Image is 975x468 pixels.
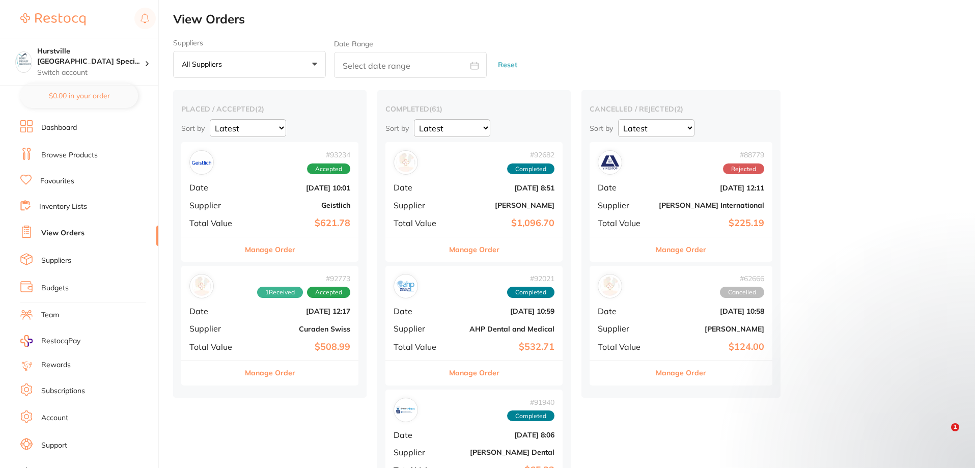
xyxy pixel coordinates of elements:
[385,104,563,114] h2: completed ( 61 )
[396,153,415,172] img: Henry Schein Halas
[41,386,85,396] a: Subscriptions
[598,342,651,351] span: Total Value
[394,342,444,351] span: Total Value
[192,277,211,296] img: Curaden Swiss
[41,441,67,451] a: Support
[20,335,33,347] img: RestocqPay
[16,52,32,68] img: Hurstville Sydney Specialist Periodontics
[394,430,444,439] span: Date
[720,287,764,298] span: Cancelled
[453,431,554,439] b: [DATE] 8:06
[396,277,415,296] img: AHP Dental and Medical
[394,183,444,192] span: Date
[181,266,358,386] div: Curaden Swiss#927731ReceivedAcceptedDate[DATE] 12:17SupplierCuraden SwissTotal Value$508.99Manage...
[598,201,651,210] span: Supplier
[656,361,706,385] button: Manage Order
[39,202,87,212] a: Inventory Lists
[394,307,444,316] span: Date
[37,68,145,78] p: Switch account
[189,342,240,351] span: Total Value
[257,274,350,283] span: # 92773
[453,325,554,333] b: AHP Dental and Medical
[453,201,554,209] b: [PERSON_NAME]
[41,413,68,423] a: Account
[507,398,554,406] span: # 91940
[507,163,554,175] span: Completed
[590,104,772,114] h2: cancelled / rejected ( 2 )
[41,228,85,238] a: View Orders
[656,237,706,262] button: Manage Order
[659,325,764,333] b: [PERSON_NAME]
[507,410,554,422] span: Completed
[181,104,358,114] h2: placed / accepted ( 2 )
[598,218,651,228] span: Total Value
[189,324,240,333] span: Supplier
[930,423,955,448] iframe: Intercom live chat
[248,184,350,192] b: [DATE] 10:01
[182,60,226,69] p: All suppliers
[659,201,764,209] b: [PERSON_NAME] International
[189,218,240,228] span: Total Value
[600,277,620,296] img: Henry Schein Halas
[41,310,59,320] a: Team
[449,361,499,385] button: Manage Order
[307,287,350,298] span: Accepted
[245,237,295,262] button: Manage Order
[659,342,764,352] b: $124.00
[453,218,554,229] b: $1,096.70
[659,307,764,315] b: [DATE] 10:58
[20,13,86,25] img: Restocq Logo
[766,359,970,441] iframe: Intercom notifications message
[590,124,613,133] p: Sort by
[723,151,764,159] span: # 88779
[181,142,358,262] div: Geistlich#93234AcceptedDate[DATE] 10:01SupplierGeistlichTotal Value$621.78Manage Order
[396,400,415,420] img: Erskine Dental
[41,360,71,370] a: Rewards
[173,12,975,26] h2: View Orders
[20,335,80,347] a: RestocqPay
[598,307,651,316] span: Date
[20,84,138,108] button: $0.00 in your order
[951,423,959,431] span: 1
[598,183,651,192] span: Date
[659,184,764,192] b: [DATE] 12:11
[248,218,350,229] b: $621.78
[453,448,554,456] b: [PERSON_NAME] Dental
[248,201,350,209] b: Geistlich
[334,52,487,78] input: Select date range
[41,256,71,266] a: Suppliers
[41,123,77,133] a: Dashboard
[245,361,295,385] button: Manage Order
[385,124,409,133] p: Sort by
[41,150,98,160] a: Browse Products
[507,274,554,283] span: # 92021
[41,336,80,346] span: RestocqPay
[394,218,444,228] span: Total Value
[453,307,554,315] b: [DATE] 10:59
[189,201,240,210] span: Supplier
[173,51,326,78] button: All suppliers
[189,307,240,316] span: Date
[659,218,764,229] b: $225.19
[394,448,444,457] span: Supplier
[192,153,211,172] img: Geistlich
[248,342,350,352] b: $508.99
[598,324,651,333] span: Supplier
[40,176,74,186] a: Favourites
[20,8,86,31] a: Restocq Logo
[507,151,554,159] span: # 92682
[41,283,69,293] a: Budgets
[600,153,620,172] img: Livingstone International
[189,183,240,192] span: Date
[37,46,145,66] h4: Hurstville Sydney Specialist Periodontics
[257,287,303,298] span: Received
[723,163,764,175] span: Rejected
[173,39,326,47] label: Suppliers
[248,307,350,315] b: [DATE] 12:17
[307,151,350,159] span: # 93234
[394,324,444,333] span: Supplier
[307,163,350,175] span: Accepted
[453,184,554,192] b: [DATE] 8:51
[248,325,350,333] b: Curaden Swiss
[449,237,499,262] button: Manage Order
